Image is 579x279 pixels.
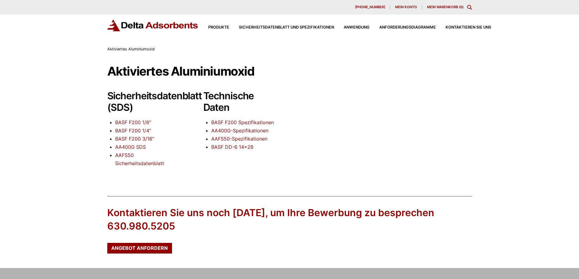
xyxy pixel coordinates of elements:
font: Mein Warenkorb ( [427,5,460,9]
a: BASF F200 1/8″ [115,119,151,125]
font: Kontaktieren Sie uns [446,25,491,29]
a: Anforderungsdiagramme [370,26,436,29]
a: AA400G SDS [115,144,146,150]
font: Anforderungsdiagramme [379,25,436,29]
font: Produkte [208,25,229,29]
font: ) [462,5,464,9]
a: Anwendung [334,26,370,29]
a: Mein Konto [390,5,422,10]
a: AAFS50-Spezifikationen [211,136,267,142]
img: Delta-Adsorbentien [107,19,198,31]
a: AAFS50 Sicherheitsdatenblatt [115,152,164,166]
a: BASF F200 1/4″ [115,128,151,134]
font: Aktiviertes Aluminiumoxid [107,47,155,51]
a: [PHONE_NUMBER] [350,5,390,10]
font: [PHONE_NUMBER] [355,5,385,9]
font: Mein Konto [395,5,417,9]
div: Modale Inhalte umschalten [467,5,472,10]
a: Mein Warenkorb (0) [427,5,464,9]
font: Technische Daten [203,90,254,113]
font: Sicherheitsdatenblatt (SDS) [107,90,202,113]
a: AA400G-Spezifikationen [211,128,268,134]
font: Sicherheitsdatenblatt und Spezifikationen [239,25,334,29]
a: Produkte [198,26,229,29]
font: Aktiviertes Aluminiumoxid [107,64,254,79]
a: Kontaktieren Sie uns [436,26,491,29]
font: Anwendung [344,25,370,29]
a: BASF DD-6 14×28 [211,144,253,150]
a: Angebot anfordern [107,243,172,253]
a: BASF F200 Spezifikationen [211,119,274,125]
font: Angebot anfordern [111,245,168,251]
a: BASF F200 3/16″ [115,136,154,142]
a: Sicherheitsdatenblatt und Spezifikationen [229,26,334,29]
font: 0 [460,5,462,9]
font: Kontaktieren Sie uns noch [DATE], um Ihre Bewerbung zu besprechen 630.980.5205 [107,207,434,232]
